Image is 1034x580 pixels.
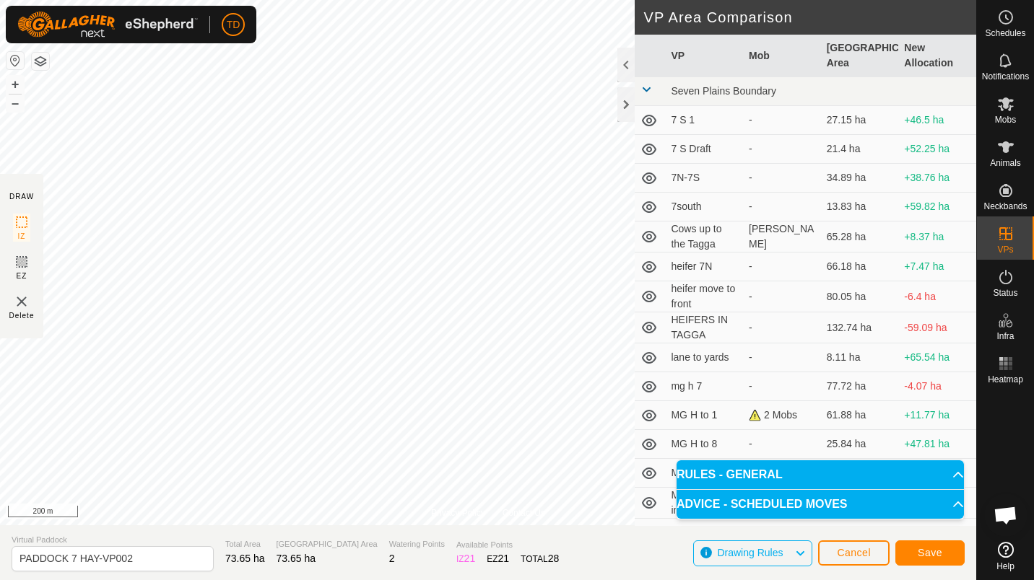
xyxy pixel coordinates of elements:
td: 66.18 ha [821,252,899,281]
td: +59.82 ha [898,193,976,221]
span: 2 [389,553,395,564]
td: 7 S 1 [665,106,743,135]
td: 8.11 ha [821,343,899,372]
span: Schedules [985,29,1025,38]
td: 27.15 ha [821,106,899,135]
span: RULES - GENERAL [677,469,783,480]
td: +46.5 ha [898,106,976,135]
span: 21 [464,553,476,564]
span: EZ [17,271,27,281]
td: +52.25 ha [898,135,976,164]
span: 73.65 ha [277,553,316,564]
img: Gallagher Logo [17,12,198,38]
td: -59.09 ha [898,312,976,343]
div: - [749,289,815,304]
td: -6.4 ha [898,281,976,312]
div: - [749,525,815,540]
p-accordion-header: ADVICE - SCHEDULED MOVES [677,490,964,519]
td: 65.28 ha [821,221,899,252]
span: [GEOGRAPHIC_DATA] Area [277,538,378,550]
span: Neckbands [983,202,1027,211]
span: Total Area [225,538,265,550]
span: Cancel [837,547,871,558]
td: 80.05 ha [821,281,899,312]
button: Map Layers [32,53,49,70]
div: - [749,170,815,185]
span: 73.65 ha [225,553,265,564]
a: Help [977,536,1034,576]
div: Open chat [984,493,1028,537]
div: [PERSON_NAME] [749,221,815,252]
td: +20.29 ha [898,459,976,488]
span: Seven Plains Boundary [671,85,776,97]
td: MGS 7 [665,519,743,548]
td: +11.77 ha [898,401,976,430]
button: Save [895,540,965,566]
div: - [749,141,815,157]
span: Infra [996,332,1014,340]
span: ADVICE - SCHEDULED MOVES [677,498,847,510]
td: heifer move to front [665,281,743,312]
td: lane to yards [665,343,743,372]
td: +38.76 ha [898,164,976,193]
div: - [749,436,815,452]
h2: VP Area Comparison [643,9,976,26]
button: Cancel [818,540,890,566]
span: Mobs [995,115,1016,124]
span: Available Points [456,539,559,551]
td: +65.54 ha [898,343,976,372]
td: heifer 7N [665,252,743,281]
td: 61.88 ha [821,401,899,430]
p-accordion-header: RULES - GENERAL [677,460,964,489]
th: Mob [743,35,821,77]
div: IZ [456,551,475,566]
div: EZ [487,551,509,566]
img: VP [13,293,30,310]
th: VP [665,35,743,77]
td: +7.47 ha [898,252,976,281]
span: Watering Points [389,538,445,550]
td: MG H to 1 [665,401,743,430]
td: MG H to 8 [665,430,743,459]
div: - [749,199,815,214]
span: Virtual Paddock [12,534,214,546]
span: Help [996,562,1015,571]
th: New Allocation [898,35,976,77]
button: – [6,95,24,112]
div: TOTAL [521,551,559,566]
td: Cows up to the Tagga [665,221,743,252]
div: 2 Mobs [749,408,815,423]
div: - [749,350,815,365]
td: 25.84 ha [821,430,899,459]
span: IZ [18,231,26,242]
td: 53.36 ha [821,459,899,488]
button: + [6,76,24,93]
td: mg h 7 [665,372,743,401]
td: HEIFERS IN TAGGA [665,312,743,343]
td: 7 S Draft [665,135,743,164]
td: 34.89 ha [821,164,899,193]
span: VPs [997,245,1013,254]
td: MG Heifers 7 [665,459,743,488]
span: TD [227,17,240,32]
span: Delete [9,310,35,321]
span: Status [993,289,1017,297]
div: - [749,320,815,335]
span: 28 [548,553,560,564]
span: Animals [990,159,1021,167]
th: [GEOGRAPHIC_DATA] Area [821,35,899,77]
td: 77.72 ha [821,372,899,401]
td: +47.81 ha [898,430,976,459]
td: 13.83 ha [821,193,899,221]
span: Drawing Rules [717,547,783,558]
td: 7south [665,193,743,221]
td: 7N-7S [665,164,743,193]
span: Save [918,547,942,558]
td: MG heifers into yards [665,488,743,519]
button: Reset Map [6,52,24,69]
td: 132.74 ha [821,312,899,343]
div: - [749,113,815,128]
span: Heatmap [988,375,1023,384]
td: 21.4 ha [821,135,899,164]
span: Notifications [982,72,1029,81]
